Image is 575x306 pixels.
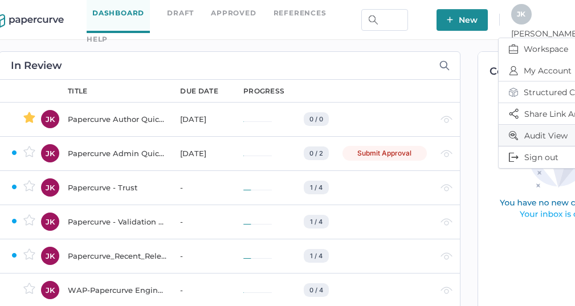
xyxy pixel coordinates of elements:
img: eye-light-gray.b6d092a5.svg [441,150,452,157]
img: star-inactive.70f2008a.svg [23,214,35,226]
div: JK [41,213,59,231]
div: JK [41,247,59,265]
div: 1 / 4 [304,181,329,194]
img: search.bf03fe8b.svg [369,15,378,25]
img: star-active.7b6ae705.svg [23,112,35,123]
div: due date [180,86,218,96]
img: ZaPP2z7XVwAAAABJRU5ErkJggg== [11,252,18,259]
div: progress [243,86,284,96]
img: eye-light-gray.b6d092a5.svg [441,116,452,123]
button: New [437,9,488,31]
img: breifcase.848d6bc8.svg [509,44,518,54]
div: Papercurve Admin Quick Start Guide Notification Test [68,146,166,160]
td: - [169,170,232,205]
div: 0 / 4 [304,283,329,297]
span: J K [517,10,525,18]
div: JK [41,144,59,162]
div: JK [41,281,59,299]
a: Draft [167,7,194,19]
h2: In Review [11,60,62,71]
img: star-inactive.70f2008a.svg [23,283,35,294]
img: ZaPP2z7XVwAAAABJRU5ErkJggg== [11,218,18,225]
div: [DATE] [180,112,230,126]
img: star-inactive.70f2008a.svg [23,146,35,157]
img: profileIcon.c7730c57.svg [509,66,518,75]
td: - [169,205,232,239]
span: New [447,9,478,31]
div: 1 / 4 [304,249,329,263]
div: Papercurve Author Quick Start Guide [68,112,166,126]
img: ZaPP2z7XVwAAAABJRU5ErkJggg== [11,149,18,156]
div: Papercurve_Recent_Release_Notes [68,249,166,263]
div: WAP-Papercurve Engineering code of conduct.-080825-134217 [68,283,166,297]
a: Approved [211,7,256,19]
div: Papercurve - Validation & Compliance Summary [68,215,166,229]
img: structured-content-icon.764794f5.svg [509,88,518,97]
img: eye-light-gray.b6d092a5.svg [441,218,452,226]
div: 0 / 2 [304,146,329,160]
img: audit-view-icon.a810f195.svg [509,131,519,140]
div: title [68,86,88,96]
input: Search Workspace [361,9,408,31]
div: 1 / 4 [304,215,329,229]
div: 0 / 0 [304,112,329,126]
img: search-icon-expand.c6106642.svg [439,60,450,71]
img: share-icon.3dc0fe15.svg [509,108,519,119]
img: ZaPP2z7XVwAAAABJRU5ErkJggg== [11,183,18,190]
div: help [87,33,108,46]
img: plus-white.e19ec114.svg [447,17,453,23]
img: logOut.833034f2.svg [509,153,519,162]
div: [DATE] [180,146,230,160]
div: Papercurve - Trust [68,181,166,194]
img: star-inactive.70f2008a.svg [23,248,35,260]
div: JK [41,110,59,128]
img: eye-light-gray.b6d092a5.svg [441,252,452,260]
img: eye-light-gray.b6d092a5.svg [441,184,452,191]
div: JK [41,178,59,197]
div: Submit Approval [342,146,427,161]
td: - [169,239,232,273]
img: eye-light-gray.b6d092a5.svg [441,287,452,294]
img: star-inactive.70f2008a.svg [23,180,35,191]
a: References [274,7,327,19]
